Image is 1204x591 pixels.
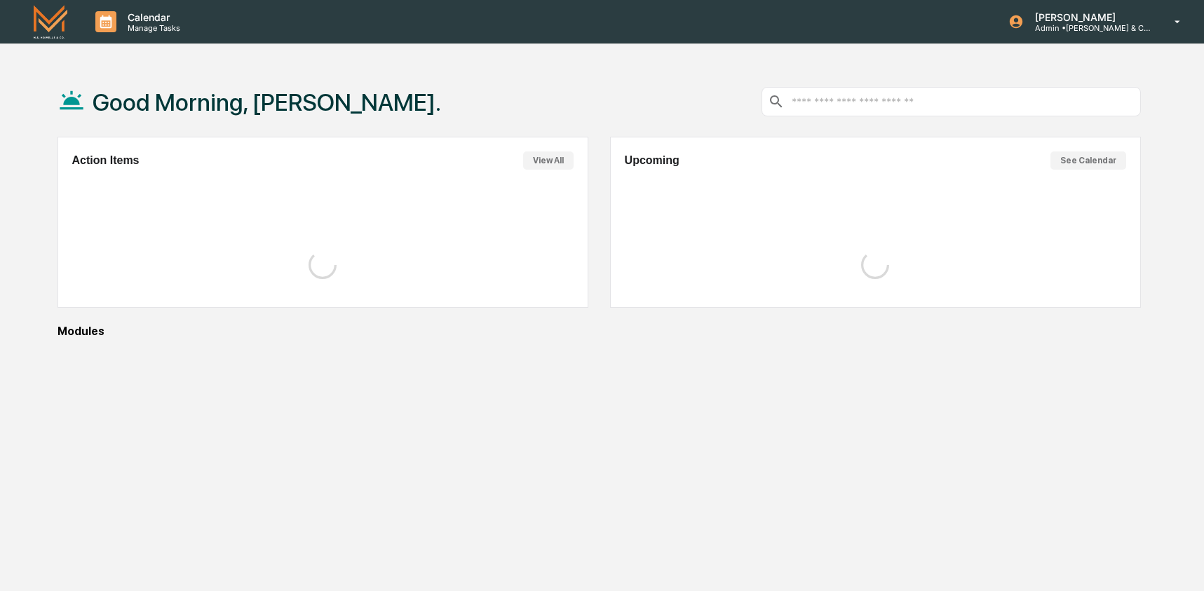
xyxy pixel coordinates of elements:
[523,151,574,170] button: View All
[72,154,140,167] h2: Action Items
[116,23,187,33] p: Manage Tasks
[116,11,187,23] p: Calendar
[1050,151,1126,170] button: See Calendar
[58,325,1141,338] div: Modules
[34,5,67,38] img: logo
[1024,11,1154,23] p: [PERSON_NAME]
[93,88,441,116] h1: Good Morning, [PERSON_NAME].
[1024,23,1154,33] p: Admin • [PERSON_NAME] & Co. - BD
[625,154,679,167] h2: Upcoming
